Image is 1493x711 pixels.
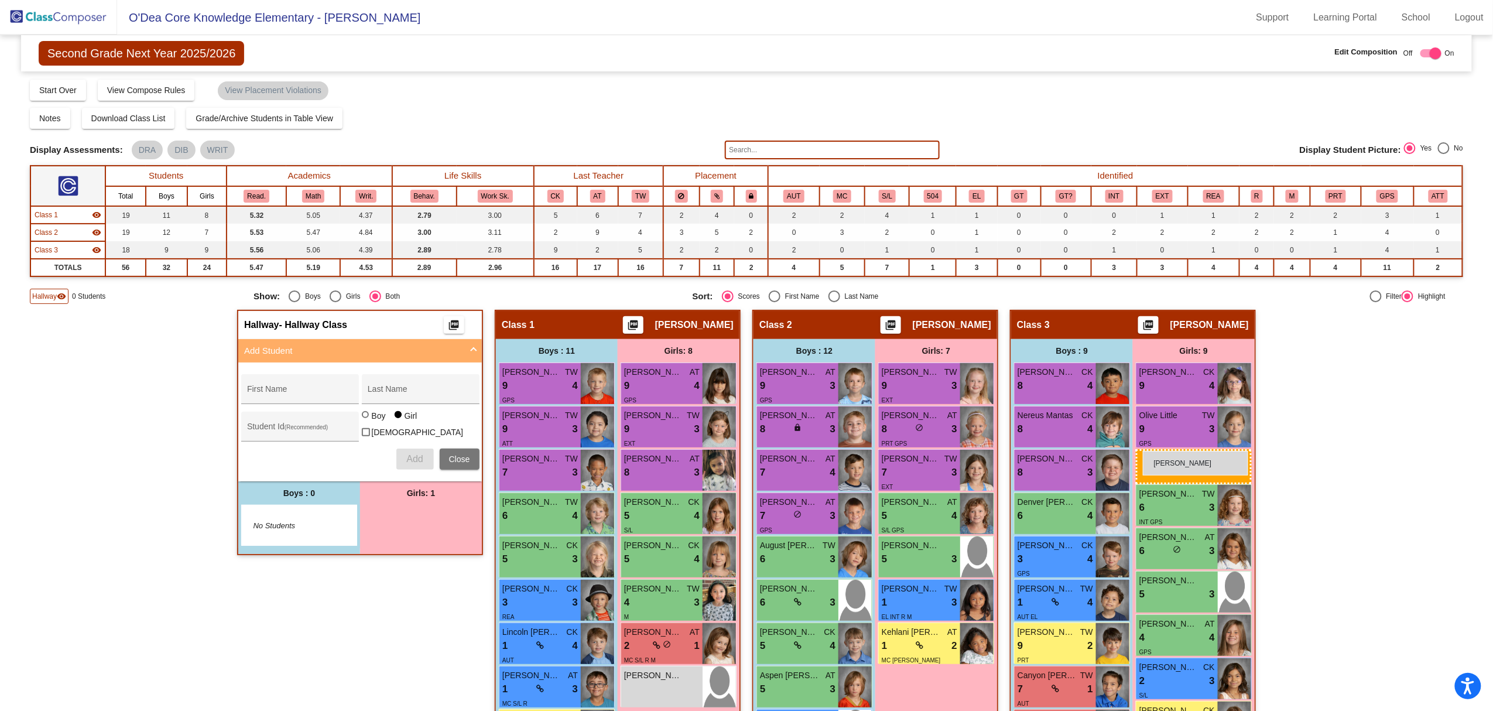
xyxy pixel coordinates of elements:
div: No [1450,143,1463,153]
span: Hallway [244,319,279,331]
th: Introvert [1091,186,1138,206]
td: 9 [577,224,618,241]
td: 1 [1188,241,1240,259]
td: 11 [1361,259,1414,276]
button: Work Sk. [478,190,513,203]
td: 4 [1274,259,1310,276]
span: TW [565,366,578,378]
span: Display Student Picture: [1300,145,1401,155]
td: 2 [820,206,865,224]
th: 504 Plan [909,186,956,206]
td: 7 [865,259,909,276]
td: 3.00 [457,206,534,224]
td: 8 [187,206,227,224]
span: [PERSON_NAME] [913,319,991,331]
td: 5 [700,224,735,241]
td: 5.47 [286,224,340,241]
mat-icon: picture_as_pdf [1141,319,1155,336]
td: 4.84 [340,224,392,241]
td: 2 [1310,206,1361,224]
span: Notes [39,114,61,123]
th: Academics [227,166,392,186]
mat-chip: DRA [132,141,163,159]
span: AT [690,366,700,378]
span: 9 [760,378,765,394]
td: 1 [909,206,956,224]
span: AT [826,366,835,378]
span: [PERSON_NAME] [624,366,683,378]
th: Extrovert [1137,186,1187,206]
span: TW [944,366,957,378]
button: Grade/Archive Students in Table View [186,108,343,129]
button: Print Students Details [623,316,643,334]
button: PRT [1326,190,1346,203]
td: 0 [1041,224,1091,241]
th: Tara Woodroof [618,186,664,206]
td: 1 [865,241,909,259]
span: 4 [694,378,700,394]
span: [PERSON_NAME] [624,409,683,422]
span: O'Dea Core Knowledge Elementary - [PERSON_NAME] [117,8,420,27]
td: 5.06 [286,241,340,259]
th: Amie Tyler [577,186,618,206]
td: 0 [820,241,865,259]
span: 9 [1139,378,1145,394]
td: 2 [534,224,577,241]
span: TW [1202,409,1215,422]
span: 4 [1088,378,1093,394]
mat-chip: DIB [167,141,195,159]
td: TOTALS [30,259,105,276]
mat-icon: visibility [92,228,101,237]
td: 4 [1361,241,1414,259]
span: 0 Students [72,291,105,302]
mat-icon: visibility [57,292,66,301]
span: [PERSON_NAME] [1139,366,1198,378]
mat-radio-group: Select an option [1404,142,1463,158]
span: Close [449,454,470,464]
button: 504 [924,190,943,203]
button: Read. [244,190,269,203]
td: 56 [105,259,146,276]
td: 5.47 [227,259,286,276]
button: View Compose Rules [98,80,195,101]
button: Download Class List [82,108,175,129]
div: Both [381,291,400,302]
th: Keep away students [663,186,700,206]
span: 3 [830,378,835,394]
th: Autism Program [768,186,819,206]
span: View Compose Rules [107,86,186,95]
td: 4 [865,206,909,224]
button: REA [1203,190,1224,203]
div: Yes [1416,143,1432,153]
td: 1 [956,206,997,224]
span: Download Class List [91,114,166,123]
td: 1 [1414,241,1463,259]
td: 5 [618,241,664,259]
td: 17 [577,259,618,276]
span: 3 [694,422,700,437]
td: 7 [618,206,664,224]
span: 8 [1018,378,1023,394]
span: AT [826,409,835,422]
span: Olive Little [1139,409,1198,422]
input: Last Name [368,389,473,398]
td: 2 [1274,224,1310,241]
td: 0 [1041,206,1091,224]
span: Class 3 [1017,319,1050,331]
span: GPS [760,397,772,404]
td: 32 [146,259,187,276]
td: 12 [146,224,187,241]
td: 2 [663,206,700,224]
div: Highlight [1413,291,1446,302]
th: Gifted and Talented [998,186,1041,206]
span: Class 1 [502,319,535,331]
span: Class 2 [35,227,58,238]
span: [PERSON_NAME] [1170,319,1249,331]
td: 4 [700,206,735,224]
mat-chip: WRIT [200,141,235,159]
td: 2 [1274,206,1310,224]
a: School [1392,8,1440,27]
td: 9 [187,241,227,259]
button: AT [590,190,605,203]
td: 3 [1091,259,1138,276]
